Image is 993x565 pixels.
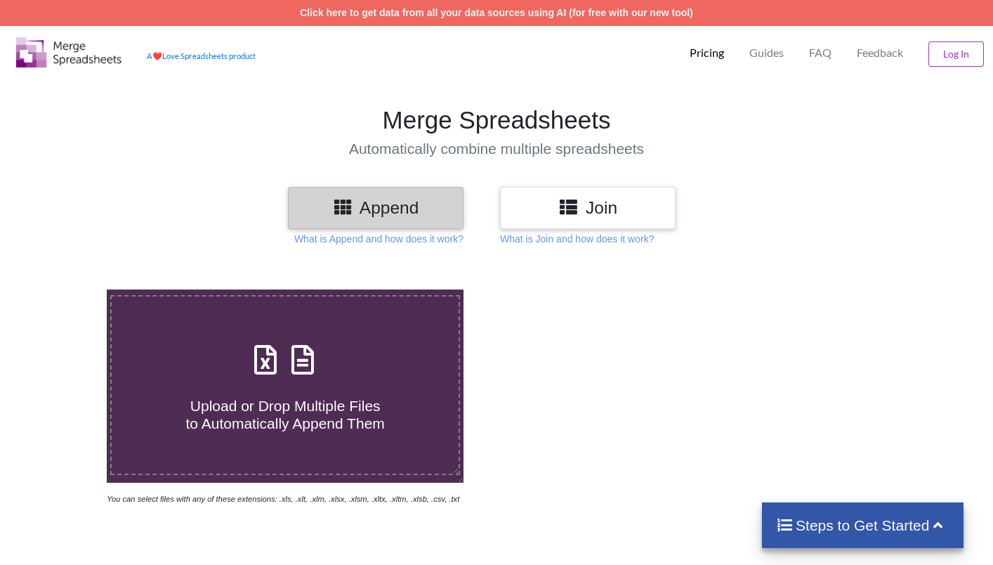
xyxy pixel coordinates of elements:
[776,517,949,534] h4: Steps to Get Started
[152,51,162,60] span: heart
[107,495,459,503] i: You can select files with any of these extensions: .xls, .xlt, .xlm, .xlsx, .xlsm, .xltx, .xltm, ...
[16,37,121,67] img: Logo.png
[300,7,693,18] a: Click here to get data from all your data sources using AI (for free with our new tool)
[511,197,665,218] h3: Join
[186,398,385,431] span: Upload or Drop Multiple Files to Automatically Append Them
[298,197,453,218] h3: Append
[749,46,784,60] p: Guides
[928,41,984,67] button: Log In
[500,232,654,246] p: What is Join and how does it work?
[690,46,724,60] p: Pricing
[294,232,463,246] p: What is Append and how does it work?
[857,47,903,58] span: Feedback
[147,51,256,60] a: AheartLove Spreadsheets product
[809,46,831,60] p: FAQ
